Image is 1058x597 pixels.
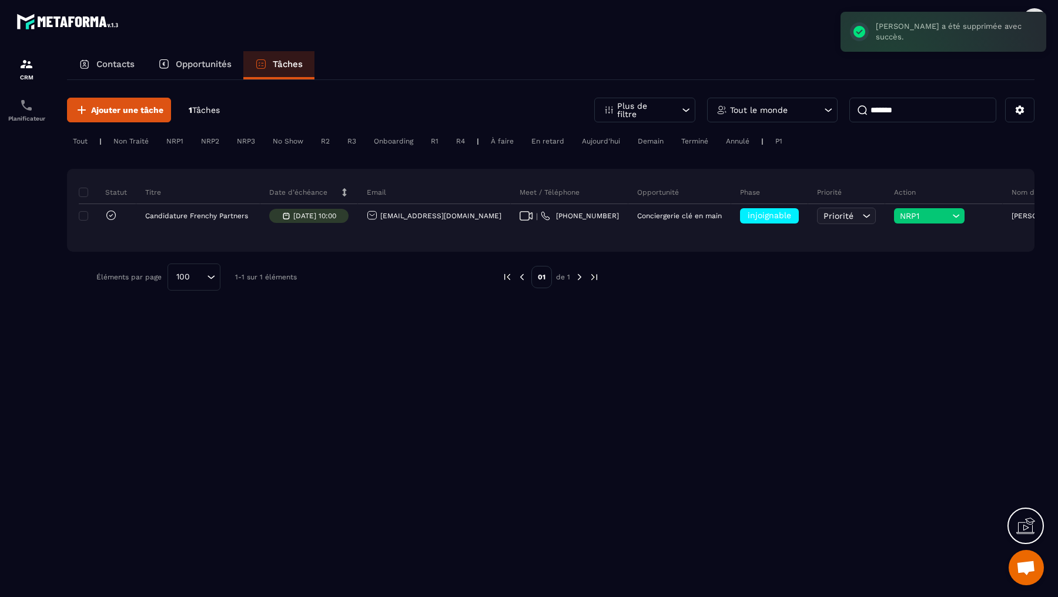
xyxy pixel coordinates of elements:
[3,115,50,122] p: Planificateur
[675,134,714,148] div: Terminé
[235,273,297,281] p: 1-1 sur 1 éléments
[273,59,303,69] p: Tâches
[502,272,513,282] img: prev
[817,188,842,197] p: Priorité
[536,212,538,221] span: |
[231,134,261,148] div: NRP3
[67,51,146,79] a: Contacts
[192,105,220,115] span: Tâches
[243,51,314,79] a: Tâches
[637,212,722,220] p: Conciergerie clé en main
[368,134,419,148] div: Onboarding
[525,134,570,148] div: En retard
[367,188,386,197] p: Email
[748,211,791,220] span: injoignable
[96,273,162,281] p: Éléments par page
[730,106,788,114] p: Tout le monde
[517,272,527,282] img: prev
[99,137,102,145] p: |
[267,134,309,148] div: No Show
[96,59,135,69] p: Contacts
[589,272,600,282] img: next
[520,188,580,197] p: Meet / Téléphone
[769,134,788,148] div: P1
[67,134,93,148] div: Tout
[637,188,679,197] p: Opportunité
[91,104,163,116] span: Ajouter une tâche
[145,188,161,197] p: Titre
[145,212,248,220] p: Candidature Frenchy Partners
[900,211,949,221] span: NRP1
[293,212,336,220] p: [DATE] 10:00
[576,134,626,148] div: Aujourd'hui
[450,134,471,148] div: R4
[574,272,585,282] img: next
[108,134,155,148] div: Non Traité
[3,74,50,81] p: CRM
[269,188,327,197] p: Date d’échéance
[82,188,127,197] p: Statut
[617,102,669,118] p: Plus de filtre
[823,211,853,221] span: Priorité
[341,134,362,148] div: R3
[761,137,764,145] p: |
[194,271,204,284] input: Search for option
[556,272,570,282] p: de 1
[172,271,194,284] span: 100
[19,57,34,71] img: formation
[541,211,619,221] a: [PHONE_NUMBER]
[67,98,171,122] button: Ajouter une tâche
[477,137,479,145] p: |
[19,98,34,112] img: scheduler
[168,264,220,291] div: Search for option
[315,134,336,148] div: R2
[485,134,520,148] div: À faire
[3,89,50,131] a: schedulerschedulerPlanificateur
[146,51,243,79] a: Opportunités
[740,188,760,197] p: Phase
[632,134,669,148] div: Demain
[176,59,232,69] p: Opportunités
[1009,550,1044,585] div: Ouvrir le chat
[425,134,444,148] div: R1
[894,188,916,197] p: Action
[720,134,755,148] div: Annulé
[195,134,225,148] div: NRP2
[160,134,189,148] div: NRP1
[16,11,122,32] img: logo
[189,105,220,116] p: 1
[531,266,552,288] p: 01
[3,48,50,89] a: formationformationCRM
